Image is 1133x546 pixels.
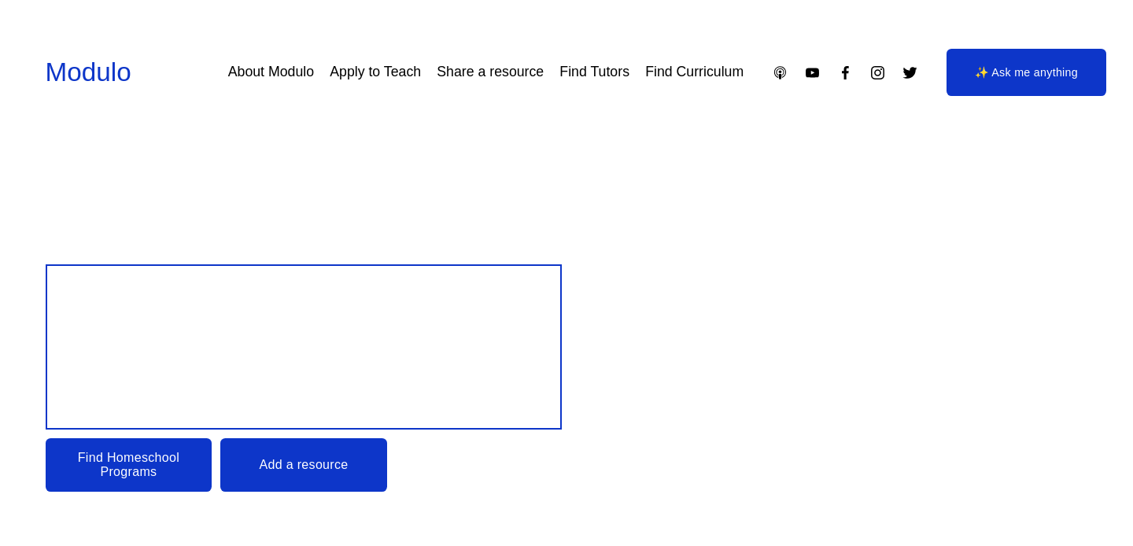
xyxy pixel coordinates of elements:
[220,438,387,492] a: Add a resource
[62,285,524,410] span: Design your child’s Education
[559,59,629,87] a: Find Tutors
[46,438,212,492] a: Find Homeschool Programs
[645,59,744,87] a: Find Curriculum
[947,49,1106,96] a: ✨ Ask me anything
[46,57,131,87] a: Modulo
[869,65,886,81] a: Instagram
[837,65,854,81] a: Facebook
[902,65,918,81] a: Twitter
[330,59,421,87] a: Apply to Teach
[804,65,821,81] a: YouTube
[437,59,544,87] a: Share a resource
[772,65,788,81] a: Apple Podcasts
[228,59,314,87] a: About Modulo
